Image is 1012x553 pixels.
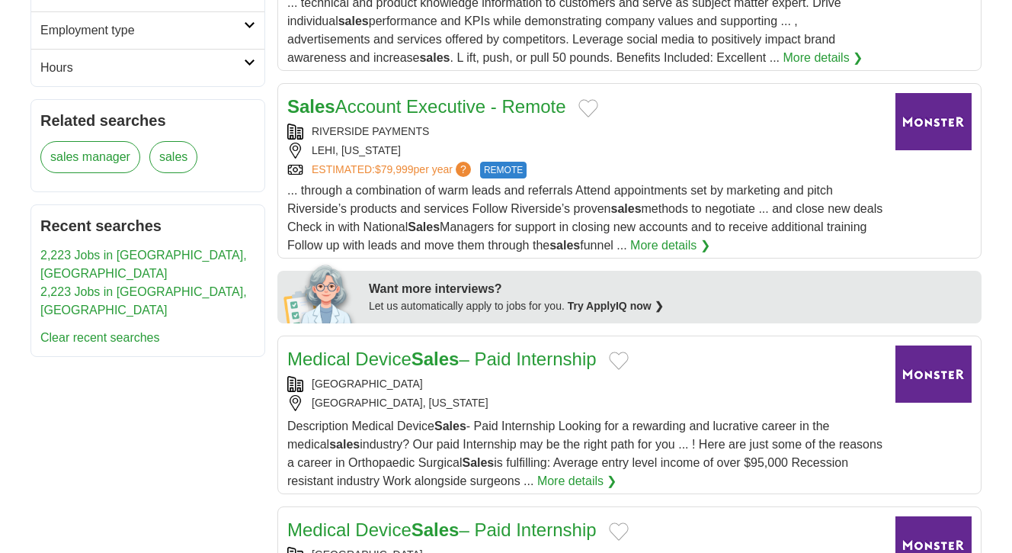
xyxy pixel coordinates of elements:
div: LEHI, [US_STATE] [287,143,883,159]
a: More details ❯ [783,49,863,67]
strong: Sales [412,519,460,540]
button: Add to favorite jobs [578,99,598,117]
strong: Sales [287,96,335,117]
span: ? [456,162,471,177]
img: Company logo [895,93,972,150]
a: Hours [31,49,264,86]
a: sales manager [40,141,140,173]
a: 2,223 Jobs in [GEOGRAPHIC_DATA], [GEOGRAPHIC_DATA] [40,249,247,280]
a: Medical DeviceSales– Paid Internship [287,349,597,369]
div: [GEOGRAPHIC_DATA] [287,376,883,392]
div: Let us automatically apply to jobs for you. [369,298,972,314]
a: Medical DeviceSales– Paid Internship [287,519,597,540]
a: Clear recent searches [40,331,160,344]
strong: sales [329,438,360,451]
strong: sales [338,14,369,27]
h2: Recent searches [40,214,255,237]
strong: Sales [408,220,440,233]
span: Description Medical Device - Paid Internship Looking for a rewarding and lucrative career in the ... [287,420,882,487]
strong: sales [549,239,580,252]
strong: sales [610,202,641,215]
span: $79,999 [375,163,414,175]
h2: Employment type [40,21,244,40]
a: Try ApplyIQ now ❯ [568,300,664,312]
a: ESTIMATED:$79,999per year? [312,162,474,178]
a: More details ❯ [630,236,710,255]
div: RIVERSIDE PAYMENTS [287,124,883,140]
img: apply-iq-scientist.png [283,262,357,323]
a: SalesAccount Executive - Remote [287,96,566,117]
div: Want more interviews? [369,280,972,298]
button: Add to favorite jobs [609,522,629,541]
a: 2,223 Jobs in [GEOGRAPHIC_DATA], [GEOGRAPHIC_DATA] [40,285,247,317]
a: More details ❯ [537,472,617,490]
button: Add to favorite jobs [609,352,629,370]
a: sales [149,141,197,173]
strong: Sales [462,456,494,469]
strong: Sales [412,349,460,369]
span: ... through a combination of warm leads and referrals Attend appointments set by marketing and pi... [287,184,882,252]
strong: sales [419,51,450,64]
h2: Hours [40,59,244,77]
a: Employment type [31,11,264,49]
img: Company logo [895,346,972,403]
strong: Sales [434,420,466,432]
h2: Related searches [40,109,255,132]
div: [GEOGRAPHIC_DATA], [US_STATE] [287,395,883,411]
span: REMOTE [480,162,527,178]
